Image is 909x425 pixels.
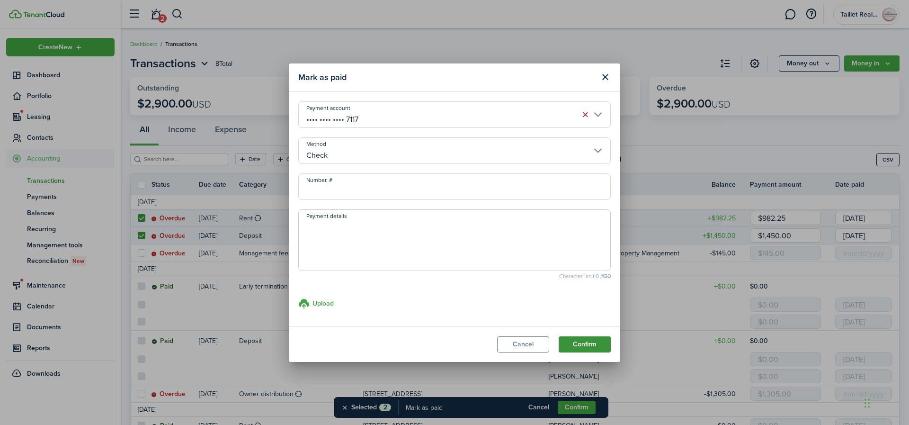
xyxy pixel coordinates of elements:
[298,73,595,81] modal-title: Mark as paid
[862,380,909,425] iframe: Chat Widget
[497,336,549,353] button: Cancel
[559,336,611,353] button: Confirm
[579,109,592,122] button: Clear
[864,389,870,417] div: Drag
[298,273,611,279] small: Character limit: 0 /
[602,272,611,280] b: 150
[597,69,613,85] button: Close modal
[312,298,334,308] h3: Upload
